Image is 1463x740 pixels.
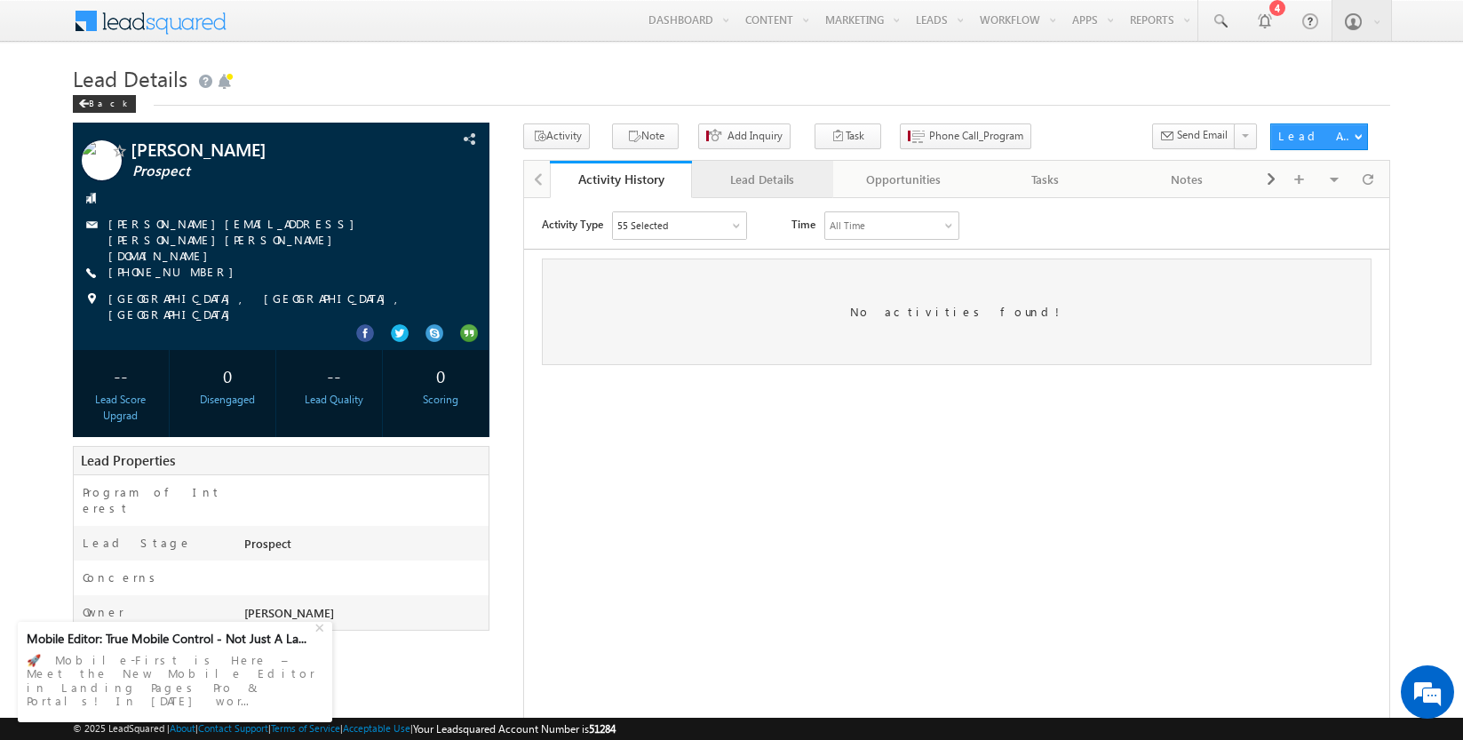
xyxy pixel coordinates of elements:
[83,604,124,620] label: Owner
[89,14,222,41] div: Sales Activity,Program,Email Bounced,Email Link Clicked,Email Marked Spam & 50 more..
[990,169,1101,190] div: Tasks
[815,123,881,149] button: Task
[343,722,410,734] a: Acceptable Use
[271,722,340,734] a: Terms of Service
[82,140,122,187] img: Profile photo
[1152,123,1236,149] button: Send Email
[18,60,847,167] div: No activities found!
[83,569,162,585] label: Concerns
[240,535,489,560] div: Prospect
[81,451,175,469] span: Lead Properties
[27,648,323,713] div: 🚀 Mobile-First is Here – Meet the New Mobile Editor in Landing Pages Pro & Portals! In [DATE] wor...
[929,128,1023,144] span: Phone Call_Program
[398,359,484,392] div: 0
[728,128,783,144] span: Add Inquiry
[267,13,291,40] span: Time
[170,722,195,734] a: About
[398,392,484,408] div: Scoring
[18,13,79,40] span: Activity Type
[306,20,341,36] div: All Time
[83,535,192,551] label: Lead Stage
[847,169,959,190] div: Opportunities
[698,123,791,149] button: Add Inquiry
[77,392,163,424] div: Lead Score Upgrad
[185,392,271,408] div: Disengaged
[185,359,271,392] div: 0
[73,720,616,737] span: © 2025 LeadSquared | | | | |
[198,722,268,734] a: Contact Support
[73,64,187,92] span: Lead Details
[1177,127,1228,143] span: Send Email
[1278,128,1354,144] div: Lead Actions
[291,392,378,408] div: Lead Quality
[291,359,378,392] div: --
[83,484,224,516] label: Program of Interest
[706,169,818,190] div: Lead Details
[550,161,692,198] a: Activity History
[244,605,334,620] span: [PERSON_NAME]
[612,123,679,149] button: Note
[1117,161,1260,198] a: Notes
[108,216,363,263] a: [PERSON_NAME][EMAIL_ADDRESS][PERSON_NAME][PERSON_NAME][DOMAIN_NAME]
[73,95,136,113] div: Back
[27,631,313,647] div: Mobile Editor: True Mobile Control - Not Just A La...
[131,140,390,158] span: [PERSON_NAME]
[523,123,590,149] button: Activity
[108,290,447,322] span: [GEOGRAPHIC_DATA], [GEOGRAPHIC_DATA], [GEOGRAPHIC_DATA]
[900,123,1031,149] button: Phone Call_Program
[413,722,616,736] span: Your Leadsquared Account Number is
[73,94,145,109] a: Back
[108,264,243,282] span: [PHONE_NUMBER]
[77,359,163,392] div: --
[93,20,144,36] div: 55 Selected
[833,161,975,198] a: Opportunities
[975,161,1117,198] a: Tasks
[1132,169,1244,190] div: Notes
[563,171,679,187] div: Activity History
[589,722,616,736] span: 51284
[692,161,834,198] a: Lead Details
[311,616,332,637] div: +
[1270,123,1368,150] button: Lead Actions
[132,163,392,180] span: Prospect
